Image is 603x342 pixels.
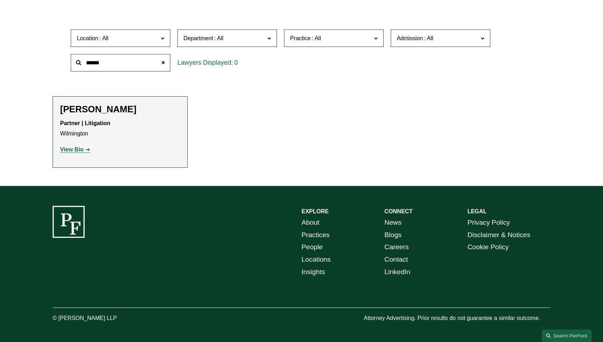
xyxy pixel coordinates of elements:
[60,118,180,139] p: Wilmington
[290,35,311,41] span: Practice
[60,120,110,126] strong: Partner | Litigation
[301,241,323,253] a: People
[384,217,401,229] a: News
[384,229,401,241] a: Blogs
[60,146,90,153] a: View Bio
[384,253,408,266] a: Contact
[542,330,592,342] a: Search this site
[364,313,550,324] p: Attorney Advertising. Prior results do not guarantee a similar outcome.
[301,208,329,214] strong: EXPLORE
[468,217,510,229] a: Privacy Policy
[301,266,325,278] a: Insights
[301,253,331,266] a: Locations
[468,241,509,253] a: Cookie Policy
[384,266,410,278] a: LinkedIn
[234,59,238,66] span: 0
[77,35,98,41] span: Location
[53,313,156,324] p: © [PERSON_NAME] LLP
[384,241,409,253] a: Careers
[60,104,180,115] h2: [PERSON_NAME]
[183,35,213,41] span: Department
[60,146,84,153] strong: View Bio
[468,229,530,241] a: Disclaimer & Notices
[301,229,330,241] a: Practices
[468,208,487,214] strong: LEGAL
[384,208,412,214] strong: CONNECT
[397,35,423,41] span: Admission
[301,217,319,229] a: About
